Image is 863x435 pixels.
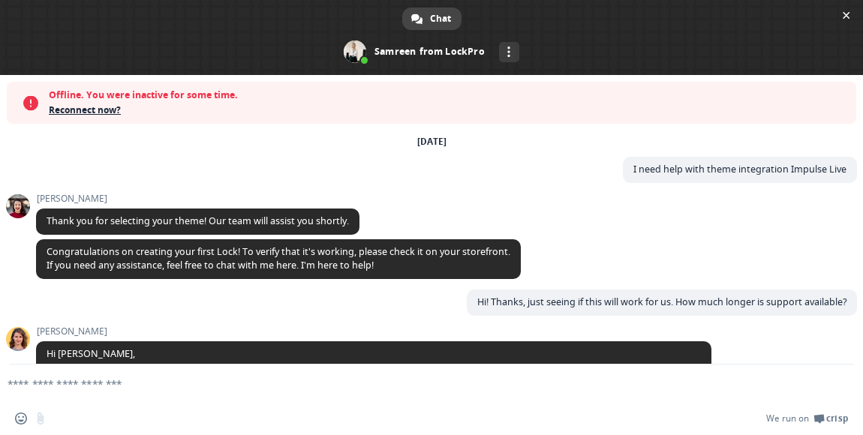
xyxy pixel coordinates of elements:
[477,295,846,308] span: Hi! Thanks, just seeing if this will work for us. How much longer is support available?
[430,7,451,30] span: Chat
[417,137,447,146] div: [DATE]
[766,412,809,424] span: We run on
[36,326,711,337] span: [PERSON_NAME]
[15,412,27,424] span: Insert an emoji
[47,214,349,227] span: Thank you for selecting your theme! Our team will assist you shortly.
[838,7,854,23] span: Close chat
[766,412,848,424] a: We run onCrisp
[8,377,807,391] textarea: Compose your message...
[499,42,519,62] div: More channels
[36,193,359,204] span: [PERSON_NAME]
[47,347,701,414] span: Hi [PERSON_NAME], Thank you for trying our app. Our live chat support is available from 9 AM to 9...
[633,163,846,175] span: I need help with theme integration Impulse Live
[49,103,849,118] span: Reconnect now?
[826,412,848,424] span: Crisp
[402,7,462,30] div: Chat
[49,88,849,103] span: Offline. You were inactive for some time.
[47,245,510,271] span: Congratulations on creating your first Lock! To verify that it's working, please check it on your...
